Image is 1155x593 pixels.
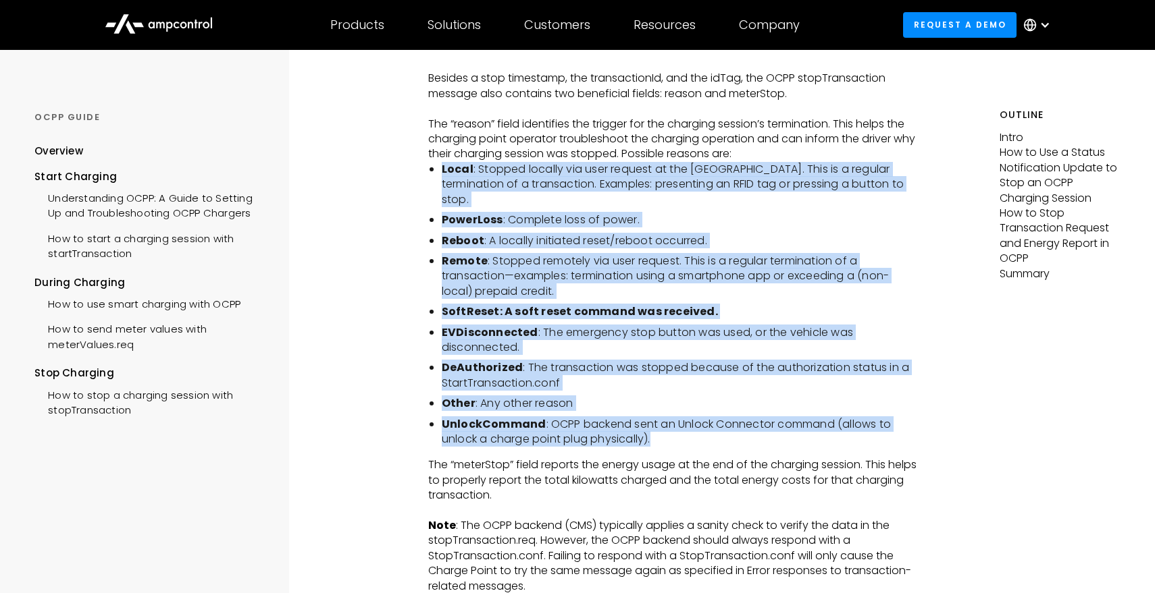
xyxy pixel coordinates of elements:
[1000,266,1121,281] p: Summary
[428,517,456,533] strong: Note
[34,169,265,184] div: Start Charging
[442,233,484,248] strong: Reboot
[34,381,265,422] a: How to stop a charging session with stopTransaction
[442,325,918,356] li: : The emergency stop button was used, or the vehicle was disconnected.
[442,417,918,447] li: : OCPP backend sent an Unlock Connector command (allows to unlock a charge point plug physically).
[634,18,696,32] div: Resources
[442,253,488,269] strong: Remote
[442,416,546,432] strong: UnlockCommand
[739,18,800,32] div: Company
[442,360,523,375] strong: DeAuthorized
[442,324,538,340] strong: EVDisconnected
[442,304,718,319] strong: SoftReset: A soft reset command was received.
[34,290,240,315] a: How to use smart charging with OCPP
[34,184,265,225] a: Understanding OCPP: A Guide to Setting Up and Troubleshooting OCPP Chargers
[428,101,918,116] p: ‍
[1000,206,1121,266] p: How to Stop Transaction Request and Energy Report in OCPP
[34,366,265,380] div: Stop Charging
[442,396,918,411] li: : Any other reason
[1000,145,1121,206] p: How to Use a Status Notification Update to Stop an OCPP Charging Session
[524,18,590,32] div: Customers
[34,315,265,356] a: How to send meter values with meterValues.req
[330,18,384,32] div: Products
[442,395,476,411] strong: Other
[442,161,473,177] strong: Local
[34,225,265,265] a: How to start a charging session with startTransaction
[442,213,918,227] li: : Complete loss of power.
[903,12,1017,37] a: Request a demo
[442,162,918,207] li: : Stopped locally via user request at the [GEOGRAPHIC_DATA]. This is a regular termination of a t...
[428,457,918,503] p: The “meterStop” field reports the energy usage at the end of the charging session. This helps to ...
[428,18,481,32] div: Solutions
[34,144,83,159] div: Overview
[428,117,918,162] p: The “reason” field identifies the trigger for the charging session’s termination. This helps the ...
[442,254,918,299] li: : Stopped remotely via user request. This is a regular termination of a transaction—examples: ter...
[442,360,918,391] li: : The transaction was stopped because of the authorization status in a StartTransaction.conf
[428,71,918,101] p: Besides a stop timestamp, the transactionId, and the idTag, the OCPP stopTransaction message also...
[34,275,265,290] div: During Charging
[34,111,265,123] div: OCPP GUIDE
[1000,108,1121,122] h5: Outline
[442,212,503,227] strong: PowerLoss
[428,503,918,518] p: ‍
[34,144,83,169] a: Overview
[442,233,918,248] li: : A locally initiated reset/reboot occurred.
[1000,130,1121,145] p: Intro
[428,56,918,71] p: ‍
